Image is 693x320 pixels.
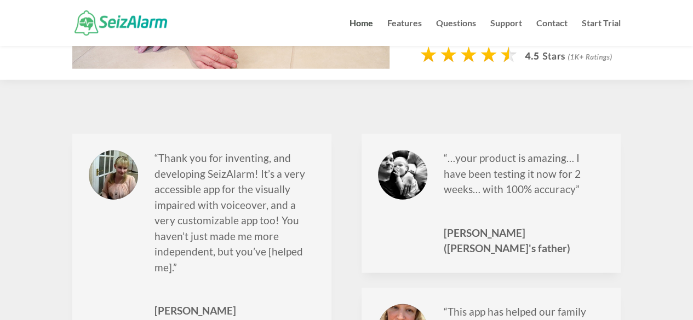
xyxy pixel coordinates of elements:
[75,10,167,35] img: SeizAlarm
[444,150,604,208] p: “…your product is amazing… I have been testing it now for 2 weeks… with 100% accuracy”
[350,19,373,46] a: Home
[387,19,422,46] a: Features
[490,19,522,46] a: Support
[536,19,568,46] a: Contact
[154,150,315,286] p: “Thank you for inventing, and developing SeizAlarm! It’s a very accessible app for the visually i...
[436,19,476,46] a: Questions
[154,303,315,319] span: [PERSON_NAME]
[420,45,621,68] img: app-store-rating-stars
[444,225,604,257] span: [PERSON_NAME] ([PERSON_NAME]'s father)
[582,19,621,46] a: Start Trial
